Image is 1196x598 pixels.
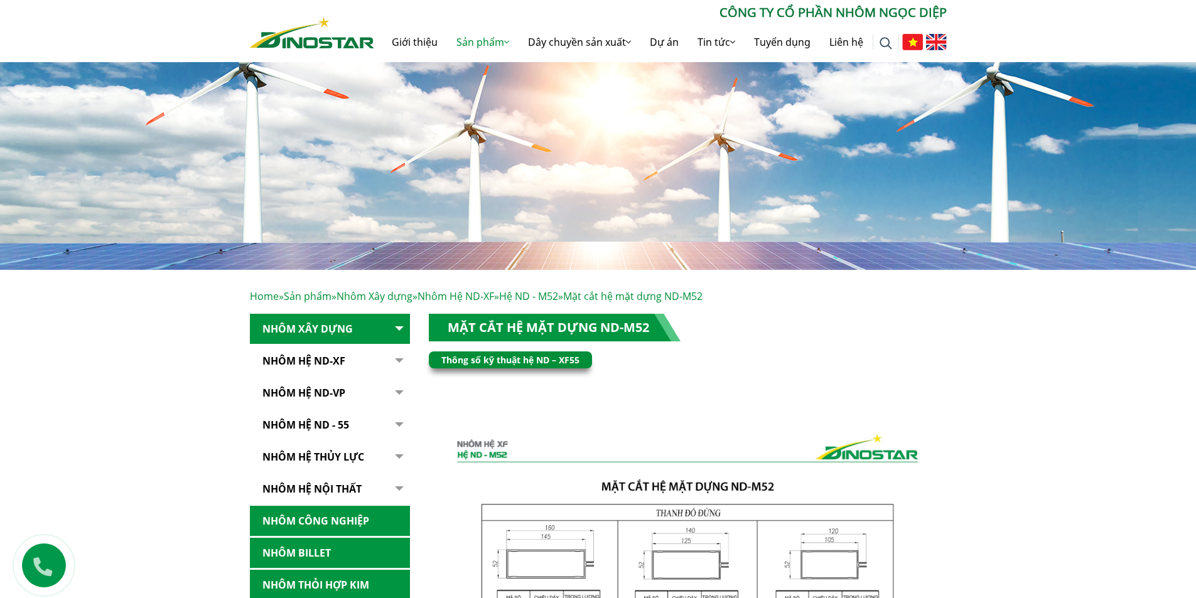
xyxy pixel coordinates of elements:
[250,410,410,440] a: NHÔM HỆ ND - 55
[902,34,923,50] img: Tiếng Việt
[563,289,703,303] span: Mặt cắt hệ mặt dựng ND-M52
[250,314,410,344] a: Nhôm Xây dựng
[250,289,279,303] a: Home
[880,37,892,50] img: search
[447,22,519,62] a: Sản phẩm
[284,289,331,303] a: Sản phẩm
[820,22,873,62] a: Liên hệ
[250,17,374,48] img: Nhôm Dinostar
[926,34,947,50] img: English
[448,319,649,336] a: Mặt cắt hệ mặt dựng ND-M52
[441,354,579,366] a: Thông số kỹ thuật hệ ND – XF55
[250,378,410,408] a: Nhôm Hệ ND-VP
[250,506,410,537] a: Nhôm Công nghiệp
[499,289,558,303] a: Hệ ND - M52
[250,538,410,569] a: Nhôm Billet
[374,3,947,22] p: CÔNG TY CỔ PHẦN NHÔM NGỌC DIỆP
[640,22,688,62] a: Dự án
[418,289,494,303] a: Nhôm Hệ ND-XF
[382,22,447,62] a: Giới thiệu
[250,474,410,505] a: Nhôm hệ nội thất
[250,442,410,473] a: Nhôm hệ thủy lực
[688,22,745,62] a: Tin tức
[250,346,410,376] a: Nhôm Hệ ND-XF
[337,289,412,303] a: Nhôm Xây dựng
[745,22,820,62] a: Tuyển dụng
[250,289,703,303] span: » » » » »
[519,22,640,62] a: Dây chuyền sản xuất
